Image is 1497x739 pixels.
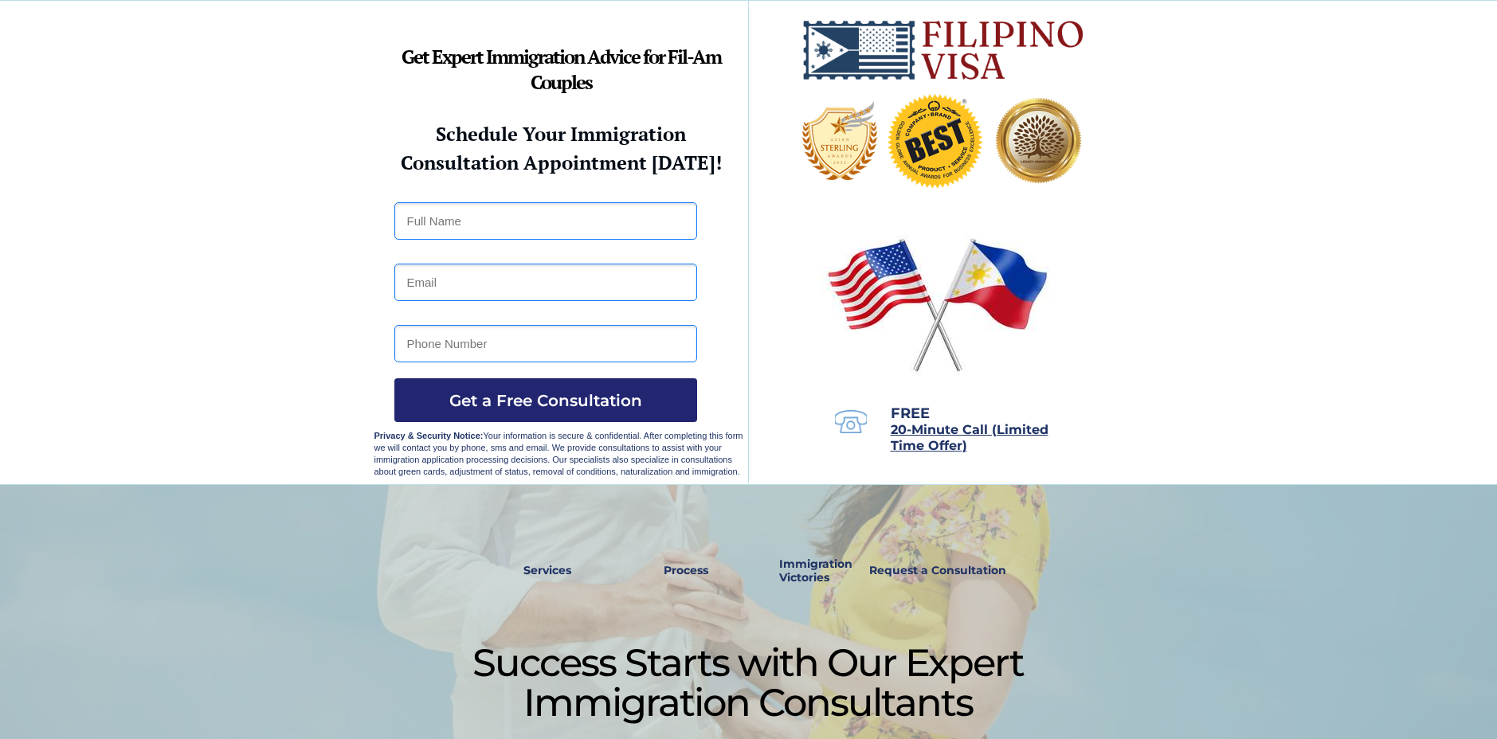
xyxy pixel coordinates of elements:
span: FREE [891,405,930,422]
input: Email [394,264,697,301]
strong: Process [664,563,708,577]
span: Your information is secure & confidential. After completing this form we will contact you by phon... [374,431,743,476]
span: Success Starts with Our Expert Immigration Consultants [472,639,1024,725]
span: 20-Minute Call (Limited Time Offer) [891,422,1048,453]
a: Process [656,553,716,589]
span: Get a Free Consultation [394,391,697,410]
strong: Services [523,563,571,577]
button: Get a Free Consultation [394,378,697,422]
input: Full Name [394,202,697,240]
input: Phone Number [394,325,697,362]
a: 20-Minute Call (Limited Time Offer) [891,424,1048,452]
strong: Immigration Victories [779,557,852,585]
a: Request a Consultation [862,553,1013,589]
a: Services [513,553,582,589]
strong: Consultation Appointment [DATE]! [401,150,722,175]
strong: Privacy & Security Notice: [374,431,484,440]
strong: Get Expert Immigration Advice for Fil-Am Couples [402,44,721,95]
strong: Schedule Your Immigration [436,121,686,147]
strong: Request a Consultation [869,563,1006,577]
a: Immigration Victories [773,553,826,589]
